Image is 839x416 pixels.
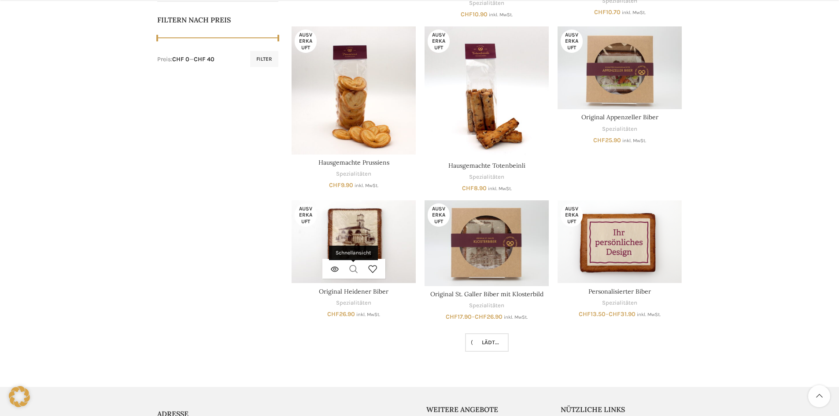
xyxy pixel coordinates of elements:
[329,246,378,260] div: Schnellansicht
[336,299,371,307] a: Spezialitäten
[157,55,214,64] div: Preis: —
[327,310,339,318] span: CHF
[295,203,317,227] span: Ausverkauft
[194,55,214,63] span: CHF 40
[157,15,279,25] h5: Filtern nach Preis
[428,29,450,53] span: Ausverkauft
[609,310,621,318] span: CHF
[462,184,487,192] bdi: 8.90
[295,29,317,53] span: Ausverkauft
[579,310,591,318] span: CHF
[461,11,488,18] bdi: 10.90
[336,170,371,178] a: Spezialitäten
[808,385,830,407] a: Scroll to top button
[561,203,583,227] span: Ausverkauft
[327,310,355,318] bdi: 26.90
[329,181,341,189] span: CHF
[561,405,682,414] h5: Nützliche Links
[622,10,646,15] small: inkl. MwSt.
[504,314,528,320] small: inkl. MwSt.
[622,138,646,144] small: inkl. MwSt.
[325,259,344,279] a: Lese mehr über „Original Heidener Biber“
[558,200,682,283] a: Personalisierter Biber
[475,313,503,320] bdi: 26.90
[594,8,621,16] bdi: 10.70
[292,26,416,155] a: Hausgemachte Prussiens
[462,184,474,192] span: CHF
[172,55,189,63] span: CHF 0
[469,173,504,181] a: Spezialitäten
[356,312,380,317] small: inkl. MwSt.
[446,313,458,320] span: CHF
[609,310,636,318] bdi: 31.90
[318,158,389,166] a: Hausgemachte Prussiens
[602,299,637,307] a: Spezialitäten
[558,310,682,319] span: –
[593,136,605,144] span: CHF
[430,290,543,298] a: Original St. Galler Biber mit Klosterbild
[581,113,658,121] a: Original Appenzeller Biber
[469,302,504,310] a: Spezialitäten
[425,200,549,286] a: Original St. Galler Biber mit Klosterbild
[593,136,621,144] bdi: 25.90
[475,339,499,346] span: Lädt...
[488,186,512,191] small: inkl. MwSt.
[292,200,416,283] a: Original Heidener Biber
[461,11,473,18] span: CHF
[448,162,525,169] a: Hausgemachte Totenbeinli
[319,287,388,295] a: Original Heidener Biber
[329,181,353,189] bdi: 9.90
[344,259,363,279] a: Schnellansicht
[426,405,548,414] h5: Weitere Angebote
[250,51,278,67] button: Filter
[594,8,606,16] span: CHF
[588,287,651,295] a: Personalisierter Biber
[428,203,450,227] span: Ausverkauft
[558,26,682,109] a: Original Appenzeller Biber
[561,29,583,53] span: Ausverkauft
[446,313,472,320] bdi: 17.90
[425,26,549,158] a: Hausgemachte Totenbeinli
[489,12,513,18] small: inkl. MwSt.
[637,312,661,317] small: inkl. MwSt.
[425,313,549,321] span: –
[475,313,487,320] span: CHF
[355,183,378,188] small: inkl. MwSt.
[579,310,606,318] bdi: 13.50
[602,125,637,133] a: Spezialitäten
